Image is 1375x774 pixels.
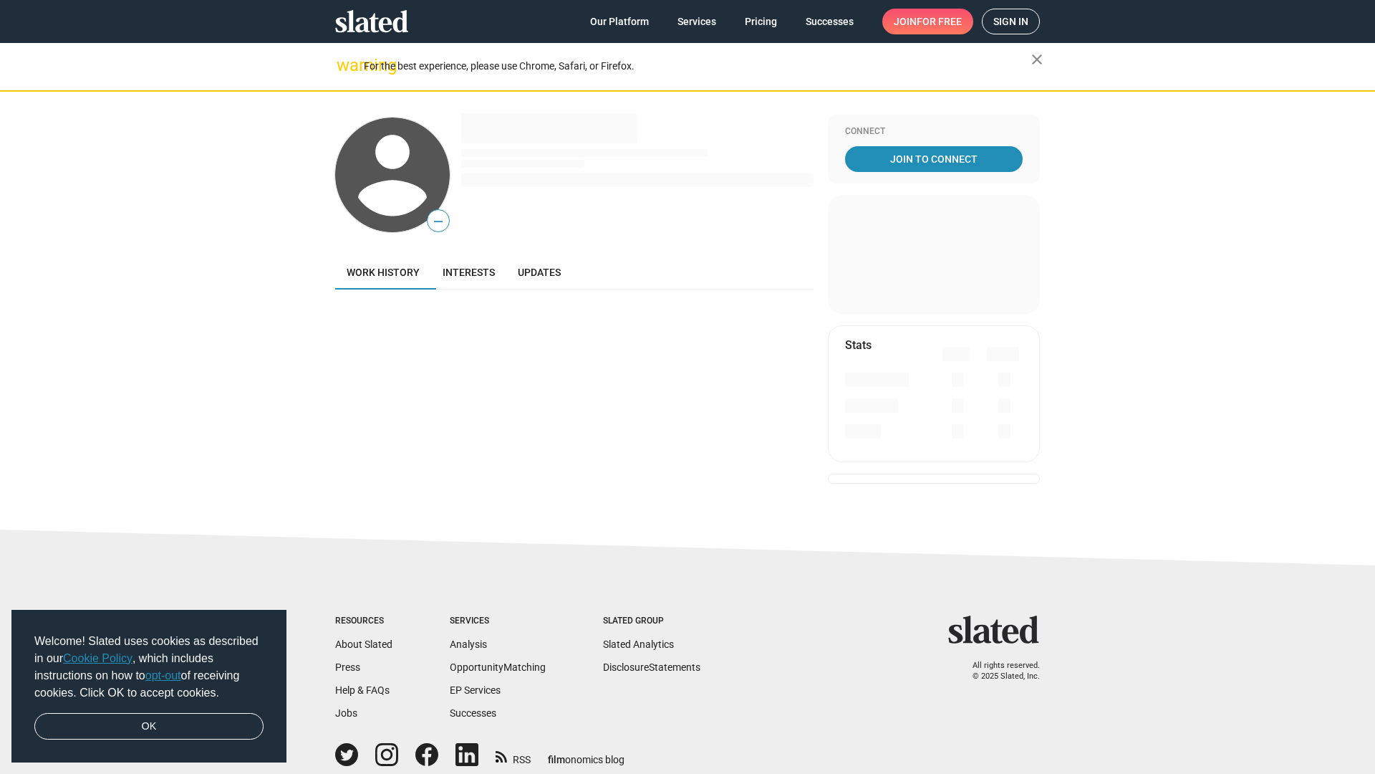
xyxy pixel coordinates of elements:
[335,707,357,719] a: Jobs
[848,146,1020,172] span: Join To Connect
[431,255,506,290] a: Interests
[917,9,962,34] span: for free
[34,713,264,740] a: dismiss cookie message
[733,9,788,34] a: Pricing
[982,9,1040,34] a: Sign in
[518,267,561,278] span: Updates
[335,661,360,673] a: Press
[882,9,973,34] a: Joinfor free
[548,754,565,765] span: film
[745,9,777,34] span: Pricing
[335,639,392,650] a: About Slated
[579,9,660,34] a: Our Platform
[450,639,487,650] a: Analysis
[428,212,449,231] span: —
[11,610,286,763] div: cookieconsent
[34,633,264,702] span: Welcome! Slated uses cookies as described in our , which includes instructions on how to of recei...
[957,661,1040,682] p: All rights reserved. © 2025 Slated, Inc.
[364,57,1031,76] div: For the best experience, please use Chrome, Safari, or Firefox.
[548,742,624,767] a: filmonomics blog
[335,616,392,627] div: Resources
[450,661,546,673] a: OpportunityMatching
[450,707,496,719] a: Successes
[443,267,495,278] span: Interests
[63,652,132,664] a: Cookie Policy
[894,9,962,34] span: Join
[794,9,865,34] a: Successes
[845,126,1023,138] div: Connect
[450,616,546,627] div: Services
[1028,51,1046,68] mat-icon: close
[335,684,390,696] a: Help & FAQs
[506,255,572,290] a: Updates
[603,639,674,650] a: Slated Analytics
[335,255,431,290] a: Work history
[590,9,649,34] span: Our Platform
[450,684,501,696] a: EP Services
[993,9,1028,34] span: Sign in
[845,146,1023,172] a: Join To Connect
[496,745,531,767] a: RSS
[845,338,872,353] mat-card-title: Stats
[806,9,854,34] span: Successes
[666,9,728,34] a: Services
[677,9,716,34] span: Services
[347,267,420,278] span: Work history
[603,661,700,673] a: DisclosureStatements
[603,616,700,627] div: Slated Group
[337,57,354,74] mat-icon: warning
[145,669,181,682] a: opt-out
